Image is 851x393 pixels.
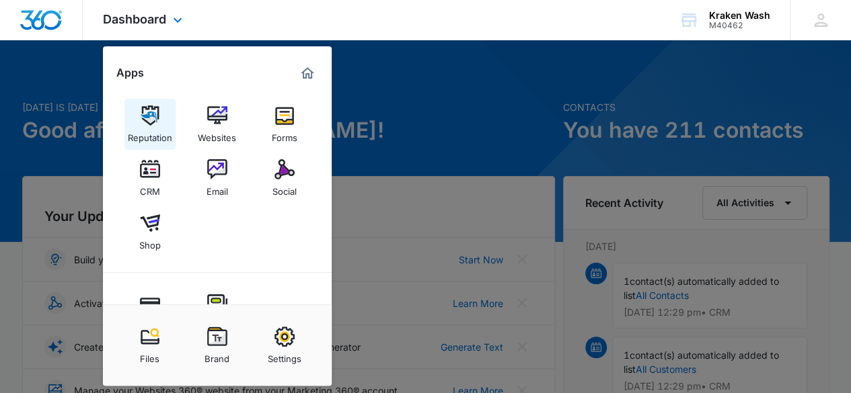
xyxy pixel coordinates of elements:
a: Websites [192,99,243,150]
div: Settings [268,347,301,364]
div: Forms [272,126,297,143]
span: Dashboard [103,12,166,26]
div: account id [709,21,770,30]
a: Files [124,320,176,371]
a: Email [192,152,243,204]
div: Websites [198,126,236,143]
div: Files [140,347,159,364]
h2: Apps [116,67,144,79]
a: Payments [124,288,176,339]
div: Reputation [128,126,172,143]
div: Social [272,179,297,197]
a: Marketing 360® Dashboard [297,62,318,84]
a: POS [192,288,243,339]
a: Settings [259,320,310,371]
div: Brand [205,347,229,364]
a: Social [259,152,310,204]
div: Shop [139,233,161,251]
a: Forms [259,99,310,150]
a: Shop [124,206,176,257]
div: account name [709,10,770,21]
a: Reputation [124,99,176,150]
a: CRM [124,152,176,204]
a: Brand [192,320,243,371]
div: Email [207,179,228,197]
div: CRM [140,179,160,197]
